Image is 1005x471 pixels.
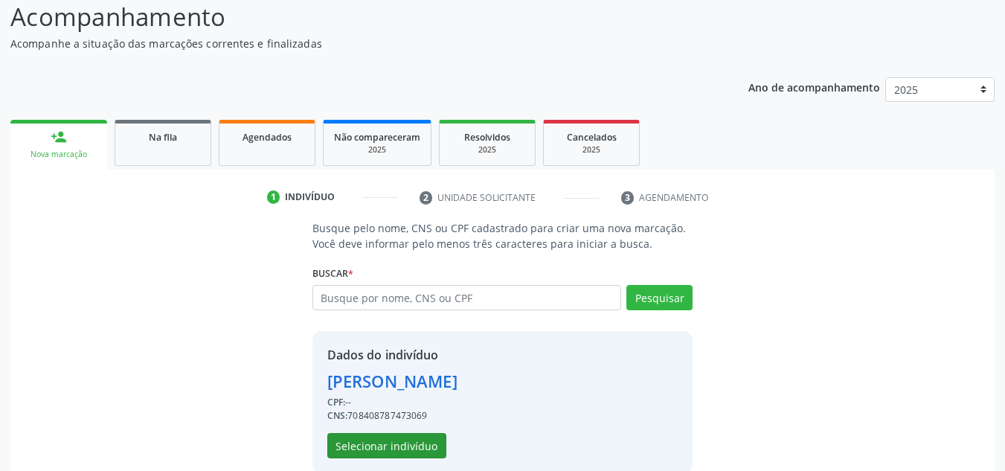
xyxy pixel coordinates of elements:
[748,77,880,96] p: Ano de acompanhamento
[327,369,457,394] div: [PERSON_NAME]
[567,131,617,144] span: Cancelados
[21,149,97,160] div: Nova marcação
[312,285,622,310] input: Busque por nome, CNS ou CPF
[285,190,335,204] div: Indivíduo
[450,144,524,156] div: 2025
[312,220,693,251] p: Busque pelo nome, CNS ou CPF cadastrado para criar uma nova marcação. Você deve informar pelo men...
[243,131,292,144] span: Agendados
[51,129,67,145] div: person_add
[334,131,420,144] span: Não compareceram
[312,262,353,285] label: Buscar
[327,409,348,422] span: CNS:
[554,144,629,156] div: 2025
[149,131,177,144] span: Na fila
[10,36,699,51] p: Acompanhe a situação das marcações correntes e finalizadas
[327,409,457,423] div: 708408787473069
[267,190,280,204] div: 1
[327,396,346,408] span: CPF:
[626,285,693,310] button: Pesquisar
[327,396,457,409] div: --
[334,144,420,156] div: 2025
[327,433,446,458] button: Selecionar indivíduo
[464,131,510,144] span: Resolvidos
[327,346,457,364] div: Dados do indivíduo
